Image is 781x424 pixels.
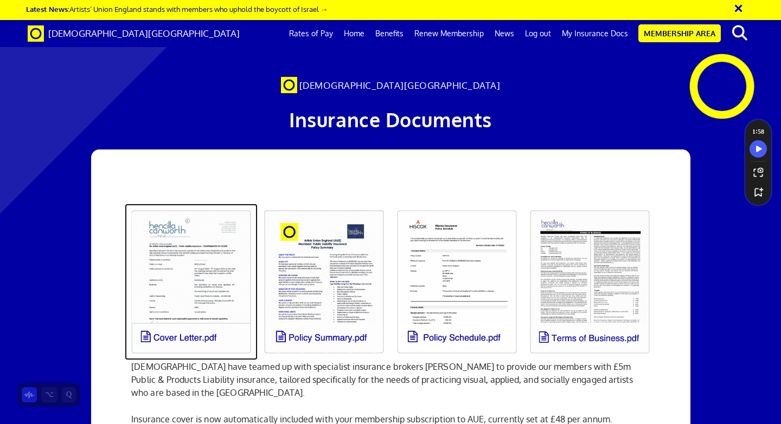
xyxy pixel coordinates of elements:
[338,20,370,47] a: Home
[723,22,756,44] button: search
[409,20,489,47] a: Renew Membership
[638,24,721,42] a: Membership Area
[556,20,633,47] a: My Insurance Docs
[284,20,338,47] a: Rates of Pay
[370,20,409,47] a: Benefits
[299,80,501,91] span: [DEMOGRAPHIC_DATA][GEOGRAPHIC_DATA]
[131,360,649,399] p: [DEMOGRAPHIC_DATA] have teamed up with specialist insurance brokers [PERSON_NAME] to provide our ...
[26,4,69,14] strong: Latest News:
[289,107,492,132] span: Insurance Documents
[48,28,240,39] span: [DEMOGRAPHIC_DATA][GEOGRAPHIC_DATA]
[520,20,556,47] a: Log out
[26,4,328,14] a: Latest News:Artists’ Union England stands with members who uphold the boycott of Israel →
[20,20,248,47] a: Brand [DEMOGRAPHIC_DATA][GEOGRAPHIC_DATA]
[489,20,520,47] a: News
